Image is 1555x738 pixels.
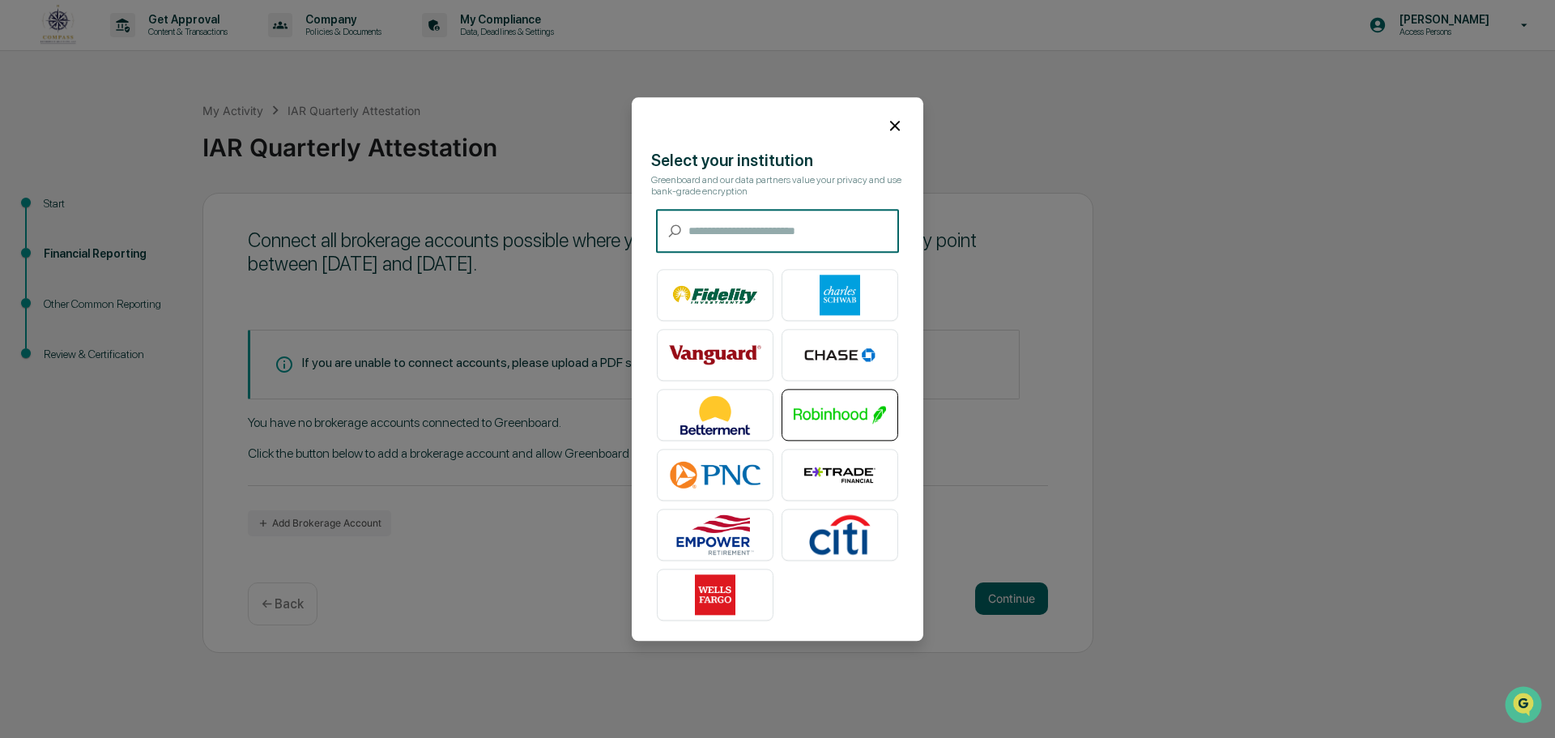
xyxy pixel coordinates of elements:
img: 1746055101610-c473b297-6a78-478c-a979-82029cc54cd1 [16,124,45,153]
img: Robinhood [794,395,886,435]
div: Select your institution [651,151,904,170]
img: Fidelity Investments [669,275,761,315]
span: Data Lookup [32,235,102,251]
img: PNC [669,454,761,495]
a: 🔎Data Lookup [10,228,109,258]
button: Start new chat [275,129,295,148]
img: Charles Schwab [794,275,886,315]
img: Vanguard [669,335,761,375]
img: Betterment [669,395,761,435]
img: Empower Retirement [669,514,761,555]
a: 🗄️Attestations [111,198,207,227]
img: Wells Fargo [669,574,761,615]
span: Attestations [134,204,201,220]
div: 🖐️ [16,206,29,219]
div: 🗄️ [117,206,130,219]
div: We're available if you need us! [55,140,205,153]
span: Preclearance [32,204,104,220]
iframe: Open customer support [1503,685,1547,728]
a: 🖐️Preclearance [10,198,111,227]
img: Chase [794,335,886,375]
div: Greenboard and our data partners value your privacy and use bank-grade encryption [651,174,904,197]
a: Powered byPylon [114,274,196,287]
p: How can we help? [16,34,295,60]
div: 🔎 [16,237,29,250]
span: Pylon [161,275,196,287]
div: Start new chat [55,124,266,140]
img: Citibank [794,514,886,555]
img: E*TRADE [794,454,886,495]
